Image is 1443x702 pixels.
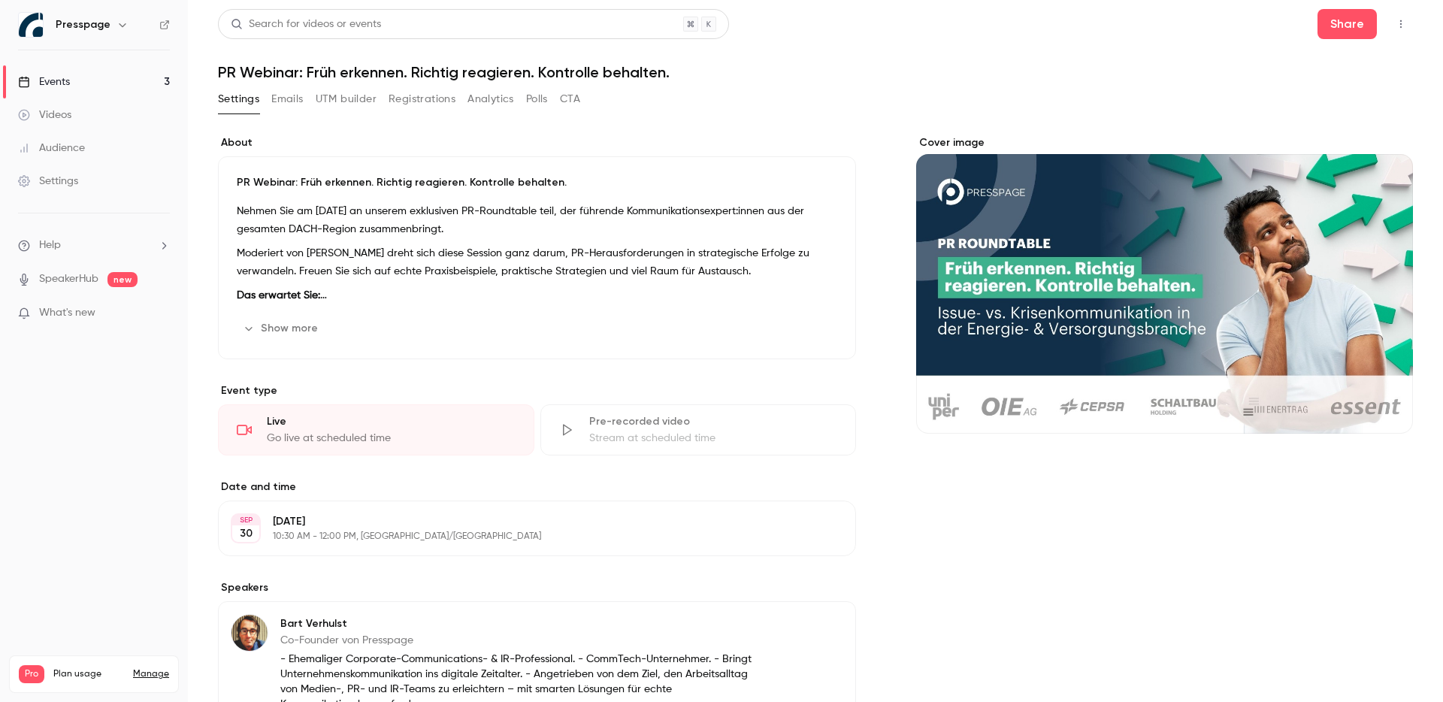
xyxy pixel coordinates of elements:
p: Nehmen Sie am [DATE] an unserem exklusiven PR-Roundtable teil, der führende Kommunikationsexpert:... [237,202,837,238]
span: new [107,272,138,287]
div: Pre-recorded videoStream at scheduled time [540,404,857,455]
button: Polls [526,87,548,111]
div: Live [267,414,516,429]
h6: Presspage [56,17,110,32]
span: Help [39,238,61,253]
label: Speakers [218,580,856,595]
a: Manage [133,668,169,680]
button: UTM builder [316,87,377,111]
div: SEP [232,515,259,525]
button: CTA [560,87,580,111]
button: Share [1317,9,1377,39]
div: Events [18,74,70,89]
p: PR Webinar: Früh erkennen. Richtig reagieren. Kontrolle behalten. [237,175,837,190]
p: [DATE] [273,514,776,529]
div: LiveGo live at scheduled time [218,404,534,455]
div: Videos [18,107,71,123]
div: Stream at scheduled time [589,431,838,446]
li: help-dropdown-opener [18,238,170,253]
button: Registrations [389,87,455,111]
div: Audience [18,141,85,156]
strong: Das erwartet Sie: [237,290,327,301]
div: Go live at scheduled time [267,431,516,446]
span: Pro [19,665,44,683]
section: Cover image [916,135,1413,434]
iframe: Noticeable Trigger [152,307,170,320]
label: Date and time [218,480,856,495]
img: Bart Verhulst [231,615,268,651]
label: Cover image [916,135,1413,150]
p: 30 [240,526,253,541]
a: SpeakerHub [39,271,98,287]
button: Analytics [467,87,514,111]
img: Presspage [19,13,43,37]
p: Co-Founder von Presspage [280,633,758,648]
button: Settings [218,87,259,111]
div: Search for videos or events [231,17,381,32]
div: Settings [18,174,78,189]
h1: PR Webinar: Früh erkennen. Richtig reagieren. Kontrolle behalten. [218,63,1413,81]
p: Moderiert von [PERSON_NAME] dreht sich diese Session ganz darum, PR-Herausforderungen in strategi... [237,244,837,280]
p: Bart Verhulst [280,616,758,631]
span: What's new [39,305,95,321]
button: Show more [237,316,327,340]
button: Emails [271,87,303,111]
p: Event type [218,383,856,398]
p: 10:30 AM - 12:00 PM, [GEOGRAPHIC_DATA]/[GEOGRAPHIC_DATA] [273,531,776,543]
div: Pre-recorded video [589,414,838,429]
span: Plan usage [53,668,124,680]
label: About [218,135,856,150]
